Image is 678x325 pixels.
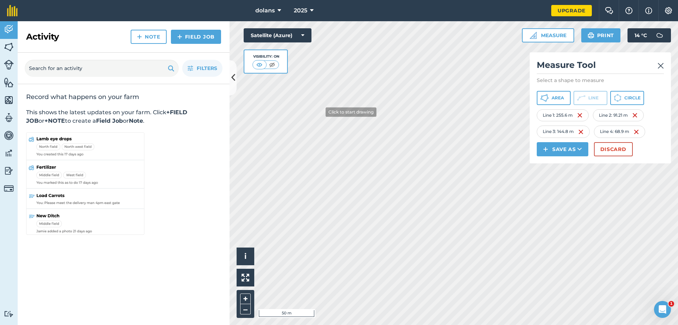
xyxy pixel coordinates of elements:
div: Line 3 : 144.8 m [537,126,590,138]
strong: Field Job [96,117,123,124]
img: svg+xml;base64,PHN2ZyB4bWxucz0iaHR0cDovL3d3dy53My5vcmcvMjAwMC9zdmciIHdpZHRoPSIxOSIgaGVpZ2h0PSIyNC... [588,31,594,40]
img: svg+xml;base64,PHN2ZyB4bWxucz0iaHR0cDovL3d3dy53My5vcmcvMjAwMC9zdmciIHdpZHRoPSI1NiIgaGVpZ2h0PSI2MC... [4,42,14,52]
span: i [244,252,246,261]
img: svg+xml;base64,PD94bWwgdmVyc2lvbj0iMS4wIiBlbmNvZGluZz0idXRmLTgiPz4KPCEtLSBHZW5lcmF0b3I6IEFkb2JlIE... [4,184,14,193]
span: dolans [255,6,275,15]
strong: +NOTE [44,117,65,124]
a: Field Job [171,30,221,44]
img: svg+xml;base64,PHN2ZyB4bWxucz0iaHR0cDovL3d3dy53My5vcmcvMjAwMC9zdmciIHdpZHRoPSIxNiIgaGVpZ2h0PSIyNC... [634,128,639,136]
img: A question mark icon [625,7,633,14]
span: Area [552,95,564,101]
iframe: Intercom live chat [654,301,671,318]
button: Satellite (Azure) [244,28,311,42]
h2: Activity [26,31,59,42]
p: Select a shape to measure [537,77,664,84]
h2: Record what happens on your farm [26,93,221,101]
img: svg+xml;base64,PD94bWwgdmVyc2lvbj0iMS4wIiBlbmNvZGluZz0idXRmLTgiPz4KPCEtLSBHZW5lcmF0b3I6IEFkb2JlIE... [4,60,14,70]
img: svg+xml;base64,PHN2ZyB4bWxucz0iaHR0cDovL3d3dy53My5vcmcvMjAwMC9zdmciIHdpZHRoPSIxNyIgaGVpZ2h0PSIxNy... [645,6,652,15]
img: svg+xml;base64,PHN2ZyB4bWxucz0iaHR0cDovL3d3dy53My5vcmcvMjAwMC9zdmciIHdpZHRoPSI1MCIgaGVpZ2h0PSI0MC... [268,61,276,68]
input: Search for an activity [25,60,179,77]
img: svg+xml;base64,PD94bWwgdmVyc2lvbj0iMS4wIiBlbmNvZGluZz0idXRmLTgiPz4KPCEtLSBHZW5lcmF0b3I6IEFkb2JlIE... [4,24,14,35]
span: Line [588,95,599,101]
button: – [240,304,251,314]
span: 2025 [294,6,307,15]
button: Discard [594,142,633,156]
h2: Measure Tool [537,59,664,74]
img: svg+xml;base64,PHN2ZyB4bWxucz0iaHR0cDovL3d3dy53My5vcmcvMjAwMC9zdmciIHdpZHRoPSIxNCIgaGVpZ2h0PSIyNC... [543,145,548,153]
a: Note [131,30,167,44]
div: Line 1 : 255.6 m [537,109,589,121]
img: svg+xml;base64,PHN2ZyB4bWxucz0iaHR0cDovL3d3dy53My5vcmcvMjAwMC9zdmciIHdpZHRoPSIxOSIgaGVpZ2h0PSIyNC... [168,64,174,72]
div: Line 4 : 68.9 m [594,126,645,138]
button: i [237,248,254,265]
span: 1 [668,301,674,307]
div: Click to start drawing [326,107,376,117]
span: 14 ° C [635,28,647,42]
a: Upgrade [551,5,592,16]
img: svg+xml;base64,PD94bWwgdmVyc2lvbj0iMS4wIiBlbmNvZGluZz0idXRmLTgiPz4KPCEtLSBHZW5lcmF0b3I6IEFkb2JlIE... [653,28,667,42]
img: svg+xml;base64,PHN2ZyB4bWxucz0iaHR0cDovL3d3dy53My5vcmcvMjAwMC9zdmciIHdpZHRoPSIxNiIgaGVpZ2h0PSIyNC... [577,111,583,120]
img: svg+xml;base64,PHN2ZyB4bWxucz0iaHR0cDovL3d3dy53My5vcmcvMjAwMC9zdmciIHdpZHRoPSI1NiIgaGVpZ2h0PSI2MC... [4,95,14,105]
img: fieldmargin Logo [7,5,18,16]
button: Print [581,28,621,42]
img: svg+xml;base64,PHN2ZyB4bWxucz0iaHR0cDovL3d3dy53My5vcmcvMjAwMC9zdmciIHdpZHRoPSI1NiIgaGVpZ2h0PSI2MC... [4,77,14,88]
img: svg+xml;base64,PD94bWwgdmVyc2lvbj0iMS4wIiBlbmNvZGluZz0idXRmLTgiPz4KPCEtLSBHZW5lcmF0b3I6IEFkb2JlIE... [4,130,14,141]
img: svg+xml;base64,PD94bWwgdmVyc2lvbj0iMS4wIiBlbmNvZGluZz0idXRmLTgiPz4KPCEtLSBHZW5lcmF0b3I6IEFkb2JlIE... [4,112,14,123]
button: Area [537,91,571,105]
img: Four arrows, one pointing top left, one top right, one bottom right and the last bottom left [242,274,249,282]
img: svg+xml;base64,PHN2ZyB4bWxucz0iaHR0cDovL3d3dy53My5vcmcvMjAwMC9zdmciIHdpZHRoPSIxNCIgaGVpZ2h0PSIyNC... [137,33,142,41]
img: A cog icon [664,7,673,14]
span: Circle [624,95,641,101]
img: svg+xml;base64,PHN2ZyB4bWxucz0iaHR0cDovL3d3dy53My5vcmcvMjAwMC9zdmciIHdpZHRoPSI1MCIgaGVpZ2h0PSI0MC... [255,61,264,68]
img: svg+xml;base64,PD94bWwgdmVyc2lvbj0iMS4wIiBlbmNvZGluZz0idXRmLTgiPz4KPCEtLSBHZW5lcmF0b3I6IEFkb2JlIE... [4,148,14,158]
img: svg+xml;base64,PD94bWwgdmVyc2lvbj0iMS4wIiBlbmNvZGluZz0idXRmLTgiPz4KPCEtLSBHZW5lcmF0b3I6IEFkb2JlIE... [4,311,14,317]
div: Line 2 : 91.21 m [593,109,644,121]
img: Ruler icon [530,32,537,39]
div: Visibility: On [252,54,279,59]
img: svg+xml;base64,PD94bWwgdmVyc2lvbj0iMS4wIiBlbmNvZGluZz0idXRmLTgiPz4KPCEtLSBHZW5lcmF0b3I6IEFkb2JlIE... [4,166,14,176]
span: Filters [197,64,217,72]
img: svg+xml;base64,PHN2ZyB4bWxucz0iaHR0cDovL3d3dy53My5vcmcvMjAwMC9zdmciIHdpZHRoPSIyMiIgaGVpZ2h0PSIzMC... [658,62,664,70]
button: Filters [182,60,222,77]
button: 14 °C [628,28,671,42]
strong: Note [129,117,143,124]
img: Two speech bubbles overlapping with the left bubble in the forefront [605,7,613,14]
button: Measure [522,28,574,42]
button: Save as [537,142,588,156]
button: + [240,294,251,304]
button: Line [573,91,607,105]
p: This shows the latest updates on your farm. Click or to create a or . [26,108,221,125]
img: svg+xml;base64,PHN2ZyB4bWxucz0iaHR0cDovL3d3dy53My5vcmcvMjAwMC9zdmciIHdpZHRoPSIxNCIgaGVpZ2h0PSIyNC... [177,33,182,41]
img: svg+xml;base64,PHN2ZyB4bWxucz0iaHR0cDovL3d3dy53My5vcmcvMjAwMC9zdmciIHdpZHRoPSIxNiIgaGVpZ2h0PSIyNC... [632,111,638,120]
button: Circle [610,91,644,105]
img: svg+xml;base64,PHN2ZyB4bWxucz0iaHR0cDovL3d3dy53My5vcmcvMjAwMC9zdmciIHdpZHRoPSIxNiIgaGVpZ2h0PSIyNC... [578,128,584,136]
